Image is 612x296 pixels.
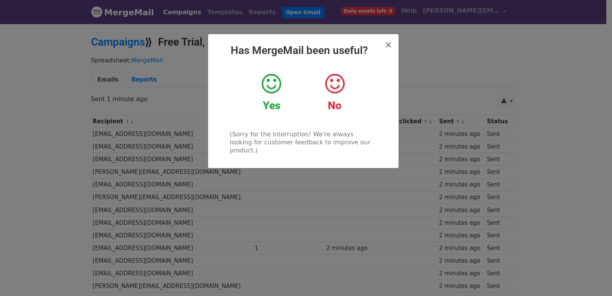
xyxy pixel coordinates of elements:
h2: Has MergeMail been useful? [214,44,392,57]
a: Yes [246,72,297,112]
p: (Sorry for the interruption! We're always looking for customer feedback to improve our product.) [230,130,376,154]
button: Close [384,40,392,49]
a: No [309,72,360,112]
strong: No [328,99,342,112]
strong: Yes [263,99,280,112]
span: × [384,39,392,50]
